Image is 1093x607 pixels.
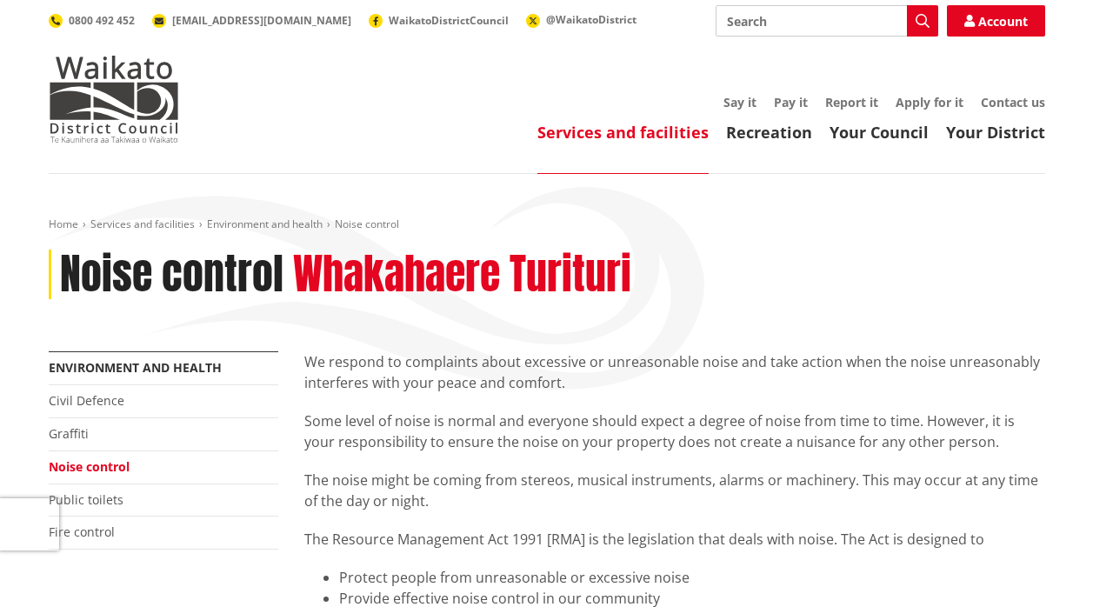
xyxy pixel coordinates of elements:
input: Search input [716,5,938,37]
a: Pay it [774,94,808,110]
a: 0800 492 452 [49,13,135,28]
nav: breadcrumb [49,217,1045,232]
a: Services and facilities [537,122,709,143]
a: Apply for it [896,94,963,110]
span: [EMAIL_ADDRESS][DOMAIN_NAME] [172,13,351,28]
span: WaikatoDistrictCouncil [389,13,509,28]
a: Graffiti [49,425,89,442]
a: Fire control [49,524,115,540]
a: WaikatoDistrictCouncil [369,13,509,28]
a: Say it [723,94,756,110]
a: Your Council [830,122,929,143]
a: Noise control [49,458,130,475]
a: Recreation [726,122,812,143]
a: Your District [946,122,1045,143]
span: @WaikatoDistrict [546,12,636,27]
img: Waikato District Council - Te Kaunihera aa Takiwaa o Waikato [49,56,179,143]
a: Environment and health [207,217,323,231]
p: Some level of noise is normal and everyone should expect a degree of noise from time to time. How... [304,410,1045,452]
h2: Whakahaere Turituri [293,250,631,300]
span: Noise control [335,217,399,231]
p: The Resource Management Act 1991 [RMA] is the legislation that deals with noise. The Act is desig... [304,529,1045,550]
a: Civil Defence [49,392,124,409]
a: @WaikatoDistrict [526,12,636,27]
p: The noise might be coming from stereos, musical instruments, alarms or machinery. This may occur ... [304,470,1045,511]
a: Services and facilities [90,217,195,231]
a: Contact us [981,94,1045,110]
a: Home [49,217,78,231]
h1: Noise control [60,250,283,300]
li: Protect people from unreasonable or excessive noise [339,567,1045,588]
a: Report it [825,94,878,110]
a: [EMAIL_ADDRESS][DOMAIN_NAME] [152,13,351,28]
a: Environment and health [49,359,222,376]
p: We respond to complaints about excessive or unreasonable noise and take action when the noise unr... [304,351,1045,393]
a: Public toilets [49,491,123,508]
span: 0800 492 452 [69,13,135,28]
a: Account [947,5,1045,37]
